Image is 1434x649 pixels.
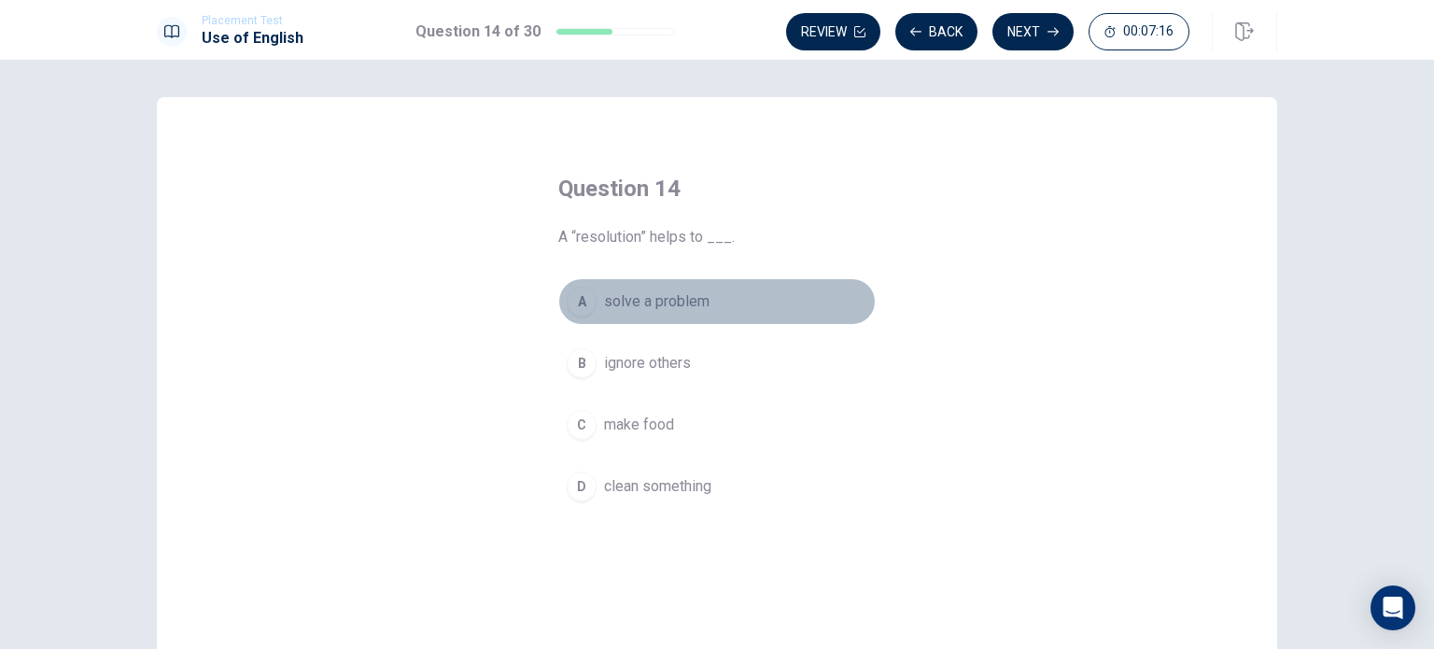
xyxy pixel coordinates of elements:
[1371,586,1415,630] div: Open Intercom Messenger
[558,340,876,387] button: Bignore others
[604,475,711,498] span: clean something
[895,13,977,50] button: Back
[558,402,876,448] button: Cmake food
[558,174,876,204] h4: Question 14
[604,290,710,313] span: solve a problem
[567,348,597,378] div: B
[415,21,541,43] h1: Question 14 of 30
[558,463,876,510] button: Dclean something
[558,226,876,248] span: A “resolution” helps to ___.
[567,287,597,317] div: A
[786,13,880,50] button: Review
[202,14,303,27] span: Placement Test
[604,352,691,374] span: ignore others
[567,472,597,501] div: D
[567,410,597,440] div: C
[1123,24,1174,39] span: 00:07:16
[1089,13,1189,50] button: 00:07:16
[992,13,1074,50] button: Next
[558,278,876,325] button: Asolve a problem
[202,27,303,49] h1: Use of English
[604,414,674,436] span: make food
